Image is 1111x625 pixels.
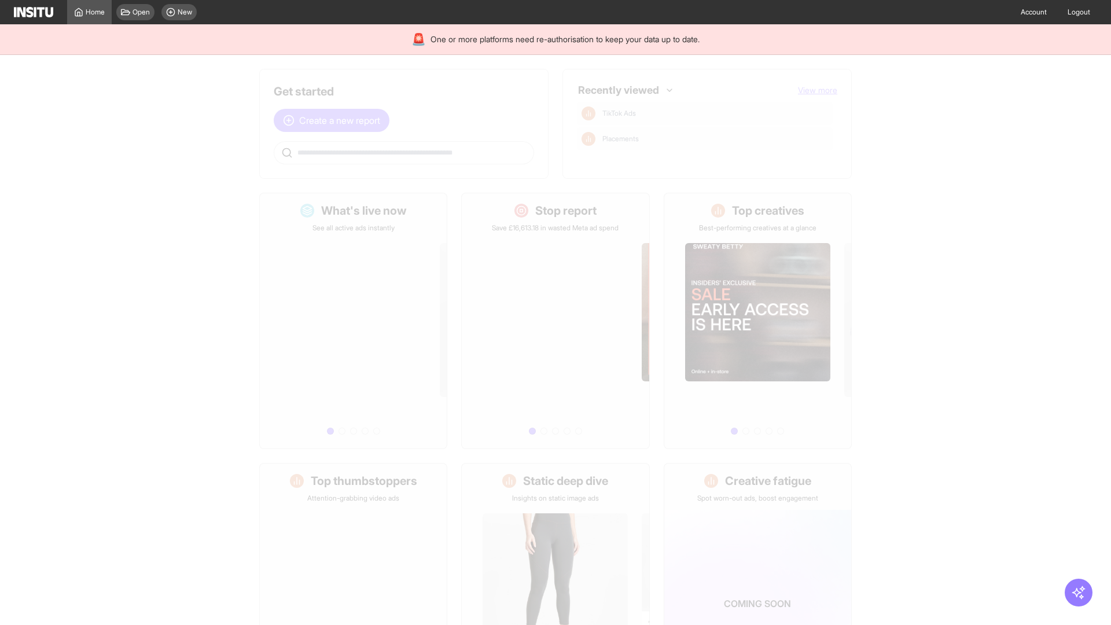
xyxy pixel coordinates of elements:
div: 🚨 [411,31,426,47]
img: Logo [14,7,53,17]
span: New [178,8,192,17]
span: Home [86,8,105,17]
span: One or more platforms need re-authorisation to keep your data up to date. [431,34,700,45]
span: Open [133,8,150,17]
